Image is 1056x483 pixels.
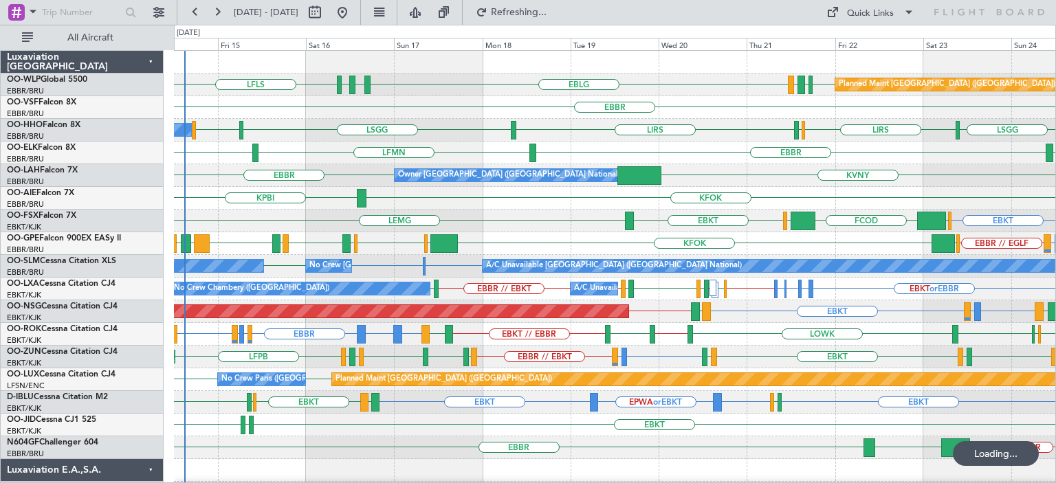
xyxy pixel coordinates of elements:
[571,38,659,50] div: Tue 19
[7,381,45,391] a: LFSN/ENC
[7,257,40,265] span: OO-SLM
[7,267,44,278] a: EBBR/BRU
[7,438,39,447] span: N604GF
[7,109,44,119] a: EBBR/BRU
[7,154,44,164] a: EBBR/BRU
[15,27,149,49] button: All Aircraft
[221,369,357,390] div: No Crew Paris ([GEOGRAPHIC_DATA])
[7,189,74,197] a: OO-AIEFalcon 7X
[42,2,121,23] input: Trip Number
[7,189,36,197] span: OO-AIE
[483,38,571,50] div: Mon 18
[7,166,40,175] span: OO-LAH
[7,131,44,142] a: EBBR/BRU
[7,212,76,220] a: OO-FSXFalcon 7X
[36,33,145,43] span: All Aircraft
[7,199,44,210] a: EBBR/BRU
[7,290,41,300] a: EBKT/KJK
[398,165,620,186] div: Owner [GEOGRAPHIC_DATA] ([GEOGRAPHIC_DATA] National)
[309,256,540,276] div: No Crew [GEOGRAPHIC_DATA] ([GEOGRAPHIC_DATA] National)
[7,302,41,311] span: OO-NSG
[7,302,118,311] a: OO-NSGCessna Citation CJ4
[7,438,98,447] a: N604GFChallenger 604
[7,449,44,459] a: EBBR/BRU
[7,76,87,84] a: OO-WLPGlobal 5500
[7,177,44,187] a: EBBR/BRU
[7,370,115,379] a: OO-LUXCessna Citation CJ4
[7,403,41,414] a: EBKT/KJK
[7,121,80,129] a: OO-HHOFalcon 8X
[747,38,835,50] div: Thu 21
[174,278,329,299] div: No Crew Chambery ([GEOGRAPHIC_DATA])
[7,222,41,232] a: EBKT/KJK
[234,6,298,19] span: [DATE] - [DATE]
[7,121,43,129] span: OO-HHO
[7,86,44,96] a: EBBR/BRU
[7,144,38,152] span: OO-ELK
[574,278,631,299] div: A/C Unavailable
[7,348,41,356] span: OO-ZUN
[7,98,38,106] span: OO-VSF
[470,1,552,23] button: Refreshing...
[7,245,44,255] a: EBBR/BRU
[7,76,41,84] span: OO-WLP
[7,325,118,333] a: OO-ROKCessna Citation CJ4
[7,348,118,356] a: OO-ZUNCessna Citation CJ4
[490,8,548,17] span: Refreshing...
[7,416,36,424] span: OO-JID
[7,280,39,288] span: OO-LXA
[7,144,76,152] a: OO-ELKFalcon 8X
[819,1,921,23] button: Quick Links
[7,393,108,401] a: D-IBLUCessna Citation M2
[7,234,121,243] a: OO-GPEFalcon 900EX EASy II
[7,98,76,106] a: OO-VSFFalcon 8X
[923,38,1011,50] div: Sat 23
[306,38,394,50] div: Sat 16
[7,393,34,401] span: D-IBLU
[7,335,41,346] a: EBKT/KJK
[7,426,41,436] a: EBKT/KJK
[659,38,747,50] div: Wed 20
[7,313,41,323] a: EBKT/KJK
[7,212,38,220] span: OO-FSX
[847,7,894,21] div: Quick Links
[7,325,41,333] span: OO-ROK
[7,416,96,424] a: OO-JIDCessna CJ1 525
[218,38,306,50] div: Fri 15
[7,280,115,288] a: OO-LXACessna Citation CJ4
[953,441,1039,466] div: Loading...
[177,27,200,39] div: [DATE]
[7,358,41,368] a: EBKT/KJK
[394,38,482,50] div: Sun 17
[486,256,742,276] div: A/C Unavailable [GEOGRAPHIC_DATA] ([GEOGRAPHIC_DATA] National)
[335,369,552,390] div: Planned Maint [GEOGRAPHIC_DATA] ([GEOGRAPHIC_DATA])
[835,38,923,50] div: Fri 22
[839,74,1055,95] div: Planned Maint [GEOGRAPHIC_DATA] ([GEOGRAPHIC_DATA])
[7,166,78,175] a: OO-LAHFalcon 7X
[7,234,39,243] span: OO-GPE
[7,370,39,379] span: OO-LUX
[7,257,116,265] a: OO-SLMCessna Citation XLS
